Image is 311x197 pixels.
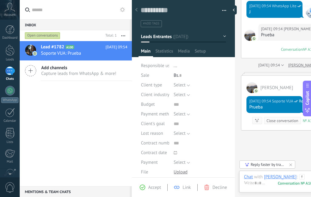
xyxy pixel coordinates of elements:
[141,131,163,136] span: Lost reason
[302,3,310,9] span: Read
[174,131,186,136] span: Select
[249,9,300,15] div: J
[251,162,285,167] div: Reply faster by training the AI assistant using data from your information sources
[141,141,173,145] span: Contract number
[249,3,272,9] div: [DATE] 09:54
[143,21,159,26] span: #add tags
[141,80,169,90] div: Client type
[174,158,190,167] button: Select
[141,90,169,100] div: Client industry
[20,41,132,60] a: Lead #1782 A100 [DATE] 09:54 Soporte VUA: Prueba
[141,73,149,78] span: Sale
[141,138,169,148] div: Contract number
[244,30,255,41] span: Alberto Jesús
[304,91,310,105] span: Copilot
[258,62,281,68] div: [DATE] 09:54
[299,98,307,104] span: Read
[141,121,165,126] span: Client's goal
[195,48,206,57] span: Setup
[141,129,169,138] div: Lost reason
[141,158,169,167] div: Payment
[254,174,263,180] span: with
[174,80,190,90] button: Select
[141,109,169,119] div: Payment method
[174,160,186,165] span: Select
[174,92,186,98] span: Select
[1,77,19,81] div: Chats
[141,170,148,174] span: File
[246,82,257,93] span: Alberto Jesús
[141,167,169,177] div: File
[1,97,18,103] div: WhatsApp
[105,44,127,50] span: [DATE] 09:54
[252,37,256,41] img: com.amocrm.amocrmwa.svg
[155,48,173,57] span: Statistics
[266,118,298,124] div: Close conversation
[174,82,186,88] span: Select
[141,48,151,57] span: Main
[1,119,19,123] div: Calendar
[141,71,169,80] div: Sale
[141,119,169,129] div: Client's goal
[296,174,297,180] span: :
[182,185,191,190] span: Link
[281,47,303,52] div: Conversation
[1,160,19,164] div: Mail
[212,185,227,190] span: Decline
[1,140,19,144] div: Lists
[41,65,116,71] span: Add channels
[141,148,169,158] div: Contract date
[174,63,177,69] span: ...
[20,19,130,30] div: Inbox
[33,51,37,56] img: com.amocrm.amocrmwa.svg
[65,45,74,49] span: A100
[41,50,116,56] span: Soporte VUA: Prueba
[141,160,158,165] span: Payment
[272,3,296,9] span: WhatsApp Lite
[141,83,162,87] span: Client type
[25,32,60,39] div: Open conversations
[249,98,272,104] div: [DATE] 09:54
[174,129,190,138] button: Select
[264,174,297,179] div: Alberto Jesús
[41,44,64,50] span: Lead #1782
[103,33,117,39] div: Total: 1
[141,92,169,97] span: Client industry
[254,89,258,93] img: com.amocrm.amocrmwa.svg
[148,185,161,190] span: Accept
[174,71,226,80] div: Bs.
[231,5,237,15] div: Hide
[249,104,300,110] div: Prueba
[141,150,167,155] span: Contract date
[174,109,190,119] button: Select
[174,111,186,117] span: Select
[41,71,116,76] span: Capture leads from WhatsApp & more!
[261,26,284,32] div: [DATE] 09:54
[141,61,169,71] div: Responsible user
[174,90,190,100] button: Select
[141,112,174,116] span: Payment method
[1,36,19,40] div: Dashboard
[4,13,15,17] span: Account
[141,102,155,107] span: Budget
[141,63,174,69] span: Responsible user
[260,85,293,91] span: Alberto Jesús
[141,100,169,109] div: Budget
[1,58,19,62] div: Leads
[178,48,190,57] span: Media
[20,186,130,197] div: Mentions & Team chats
[272,98,293,104] span: Soporte VUA (Sales Office)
